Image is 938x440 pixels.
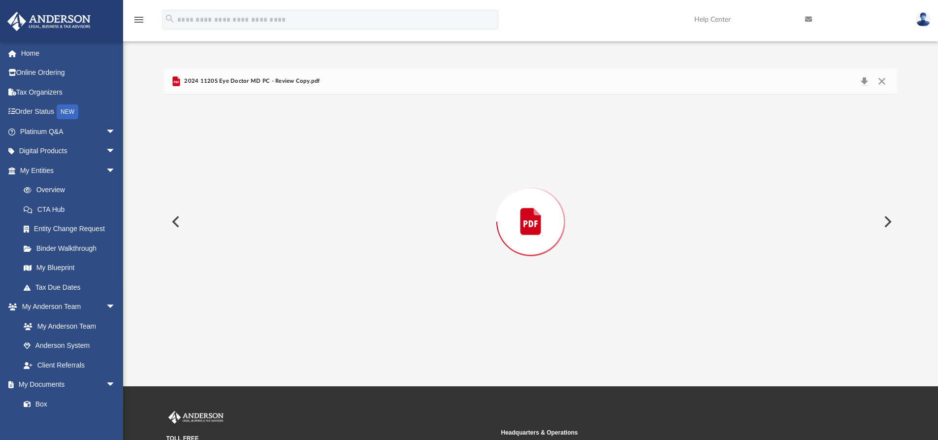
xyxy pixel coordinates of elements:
div: Preview [164,68,898,349]
a: Tax Organizers [7,82,130,102]
a: menu [133,19,145,26]
span: arrow_drop_down [106,297,126,317]
a: Home [7,43,130,63]
div: NEW [57,104,78,119]
img: Anderson Advisors Platinum Portal [4,12,94,31]
a: Digital Productsarrow_drop_down [7,141,130,161]
a: Platinum Q&Aarrow_drop_down [7,122,130,141]
button: Download [855,74,873,88]
a: Tax Due Dates [14,277,130,297]
a: My Entitiesarrow_drop_down [7,161,130,180]
a: Overview [14,180,130,200]
span: arrow_drop_down [106,375,126,395]
a: Box [14,394,121,414]
a: My Anderson Teamarrow_drop_down [7,297,126,317]
a: My Blueprint [14,258,126,278]
span: arrow_drop_down [106,161,126,181]
i: menu [133,14,145,26]
a: Entity Change Request [14,219,130,239]
img: User Pic [916,12,931,27]
a: Client Referrals [14,355,126,375]
a: Anderson System [14,336,126,356]
img: Anderson Advisors Platinum Portal [166,411,226,424]
a: My Anderson Team [14,316,121,336]
span: arrow_drop_down [106,141,126,162]
a: My Documentsarrow_drop_down [7,375,126,395]
button: Previous File [164,208,186,236]
a: Binder Walkthrough [14,238,130,258]
i: search [164,13,175,24]
a: Order StatusNEW [7,102,130,122]
span: 2024 1120S Eye Doctor MD PC - Review Copy.pdf [182,77,320,86]
a: Online Ordering [7,63,130,83]
a: CTA Hub [14,200,130,219]
button: Next File [876,208,898,236]
button: Close [873,74,891,88]
small: Headquarters & Operations [501,428,829,437]
span: arrow_drop_down [106,122,126,142]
